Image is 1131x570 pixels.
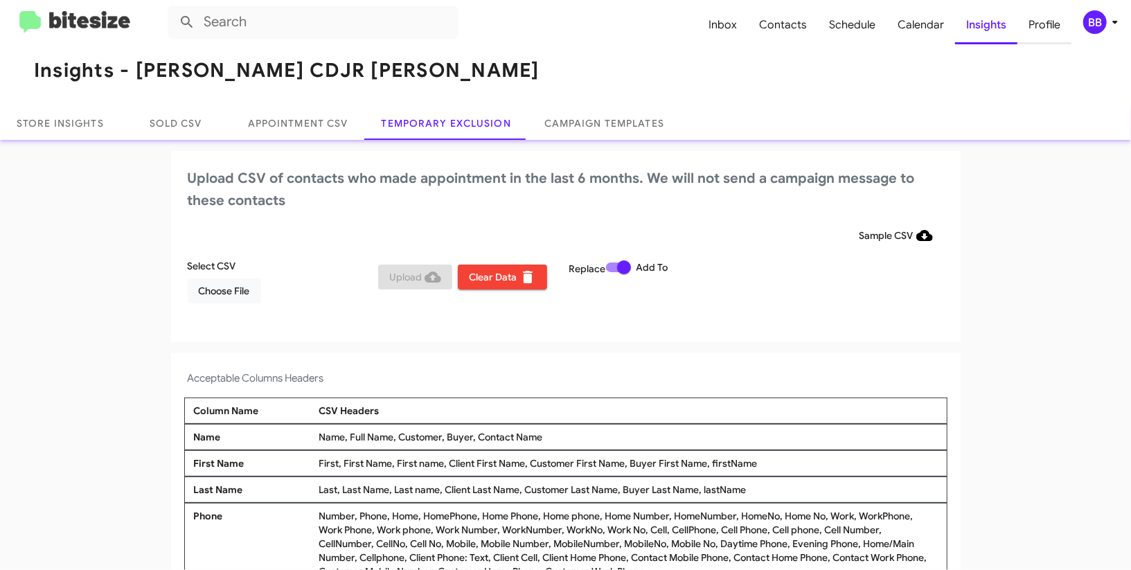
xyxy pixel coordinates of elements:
a: Temporary Exclusion [365,107,528,140]
span: Clear Data [469,265,536,290]
div: Replace [566,259,757,314]
input: Search [168,6,458,39]
button: Choose File [188,278,261,303]
label: Select CSV [188,259,236,273]
div: Name, Full Name, Customer, Buyer, Contact Name [315,430,941,444]
span: Upload [389,265,441,290]
a: Contacts [748,5,818,45]
span: Sample CSV [860,223,933,248]
div: Column Name [190,404,316,418]
h2: Upload CSV of contacts who made appointment in the last 6 months. We will not send a campaign mes... [188,168,944,212]
div: Last Name [190,483,316,497]
a: Inbox [697,5,748,45]
a: Campaign Templates [528,107,681,140]
div: BB [1083,10,1107,34]
a: Sold CSV [121,107,231,140]
a: Insights [955,5,1017,45]
h4: Acceptable Columns Headers [188,370,944,386]
button: Upload [378,265,452,290]
span: Choose File [199,278,250,303]
a: Profile [1017,5,1071,45]
a: Schedule [818,5,887,45]
h1: Insights - [PERSON_NAME] CDJR [PERSON_NAME] [34,60,540,82]
button: Clear Data [458,265,547,290]
a: Appointment CSV [231,107,365,140]
button: Sample CSV [848,223,944,248]
div: First, First Name, First name, Client First Name, Customer First Name, Buyer First Name, firstName [315,456,941,470]
div: Last, Last Name, Last name, Client Last Name, Customer Last Name, Buyer Last Name, lastName [315,483,941,497]
div: CSV Headers [315,404,941,418]
div: Name [190,430,316,444]
a: Calendar [887,5,955,45]
span: Add To [636,259,668,276]
div: First Name [190,456,316,470]
button: BB [1071,10,1116,34]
